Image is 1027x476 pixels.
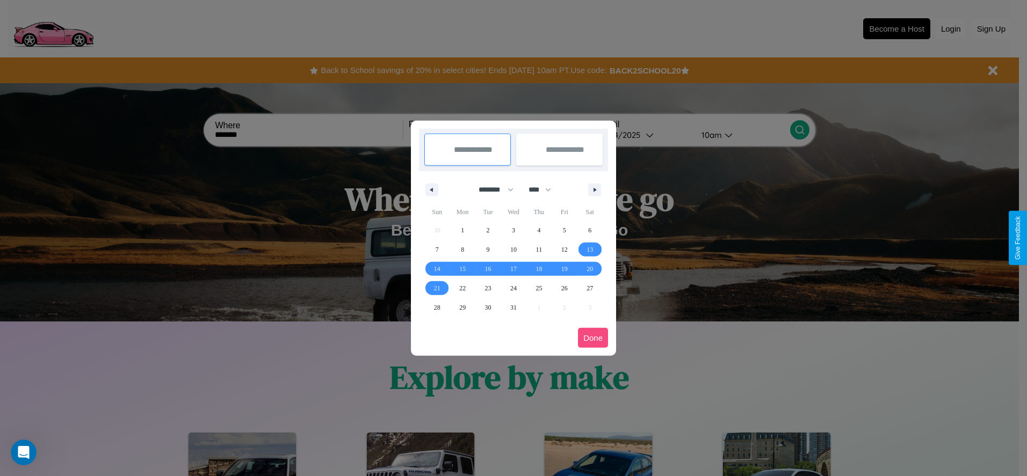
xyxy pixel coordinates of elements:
span: 10 [510,240,517,259]
iframe: Intercom live chat [11,440,37,465]
button: 14 [424,259,450,279]
button: 16 [475,259,501,279]
span: 23 [485,279,491,298]
span: 17 [510,259,517,279]
span: 14 [434,259,440,279]
button: 4 [526,221,552,240]
button: 18 [526,259,552,279]
button: 7 [424,240,450,259]
span: Thu [526,203,552,221]
span: 27 [587,279,593,298]
button: 9 [475,240,501,259]
button: 13 [577,240,603,259]
span: 1 [461,221,464,240]
span: 2 [487,221,490,240]
button: 27 [577,279,603,298]
span: Mon [450,203,475,221]
span: 9 [487,240,490,259]
button: 24 [501,279,526,298]
span: 22 [459,279,466,298]
button: 3 [501,221,526,240]
span: Wed [501,203,526,221]
span: 3 [512,221,515,240]
span: 12 [561,240,568,259]
span: 13 [587,240,593,259]
div: Give Feedback [1014,216,1022,260]
span: 11 [536,240,543,259]
span: 6 [588,221,591,240]
button: 12 [552,240,577,259]
span: 24 [510,279,517,298]
span: Sun [424,203,450,221]
span: 30 [485,298,491,317]
button: 11 [526,240,552,259]
span: Fri [552,203,577,221]
span: 8 [461,240,464,259]
button: 8 [450,240,475,259]
span: 7 [436,240,439,259]
button: 23 [475,279,501,298]
span: Sat [577,203,603,221]
button: 2 [475,221,501,240]
button: 31 [501,298,526,317]
button: 25 [526,279,552,298]
button: Done [578,328,608,348]
span: 20 [587,259,593,279]
span: 18 [536,259,542,279]
span: 25 [536,279,542,298]
button: 22 [450,279,475,298]
span: 4 [537,221,540,240]
button: 29 [450,298,475,317]
button: 5 [552,221,577,240]
button: 26 [552,279,577,298]
span: 21 [434,279,440,298]
button: 17 [501,259,526,279]
span: 29 [459,298,466,317]
button: 21 [424,279,450,298]
button: 15 [450,259,475,279]
span: Tue [475,203,501,221]
button: 30 [475,298,501,317]
button: 1 [450,221,475,240]
span: 31 [510,298,517,317]
button: 6 [577,221,603,240]
button: 20 [577,259,603,279]
span: 16 [485,259,491,279]
button: 10 [501,240,526,259]
button: 19 [552,259,577,279]
button: 28 [424,298,450,317]
span: 19 [561,259,568,279]
span: 28 [434,298,440,317]
span: 15 [459,259,466,279]
span: 5 [563,221,566,240]
span: 26 [561,279,568,298]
